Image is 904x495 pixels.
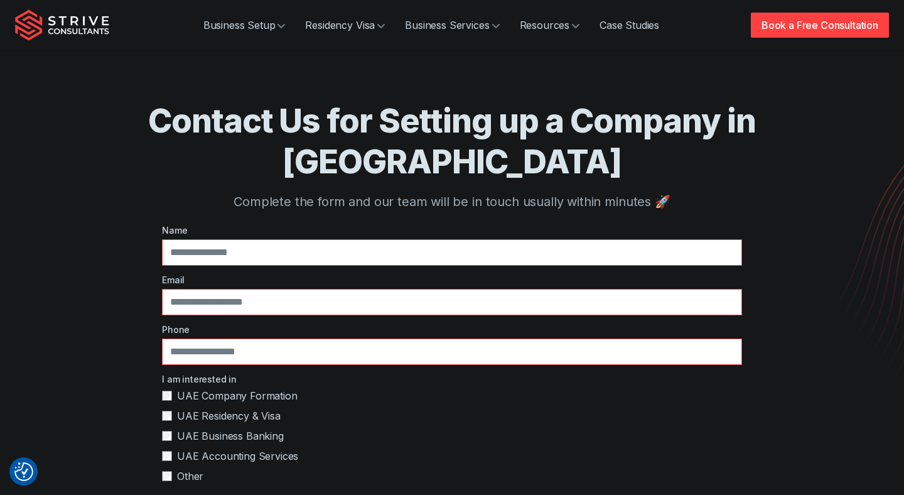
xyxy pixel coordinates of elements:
label: I am interested in [162,373,742,386]
label: Email [162,273,742,286]
a: Residency Visa [295,13,395,38]
button: Consent Preferences [14,462,33,481]
a: Book a Free Consultation [751,13,889,38]
input: UAE Residency & Visa [162,411,172,421]
input: UAE Accounting Services [162,451,172,461]
p: Complete the form and our team will be in touch usually within minutes 🚀 [65,192,839,211]
input: UAE Business Banking [162,431,172,441]
span: UAE Company Formation [177,388,298,403]
img: Strive Consultants [15,9,109,41]
a: Business Setup [193,13,296,38]
h1: Contact Us for Setting up a Company in [GEOGRAPHIC_DATA] [65,101,839,182]
input: UAE Company Formation [162,391,172,401]
span: UAE Residency & Visa [177,408,281,423]
span: UAE Business Banking [177,428,284,443]
span: UAE Accounting Services [177,449,298,464]
label: Name [162,224,742,237]
img: Revisit consent button [14,462,33,481]
a: Resources [510,13,590,38]
a: Business Services [395,13,509,38]
label: Phone [162,323,742,336]
span: Other [177,469,203,484]
a: Case Studies [589,13,669,38]
input: Other [162,471,172,481]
